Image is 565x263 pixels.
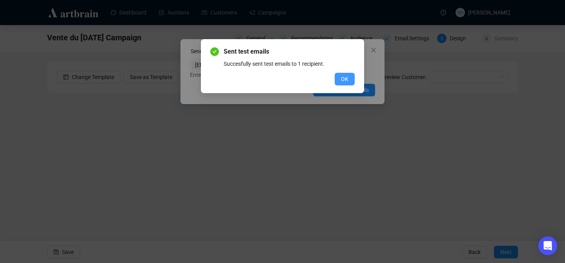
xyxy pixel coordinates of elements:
span: Sent test emails [224,47,355,56]
button: OK [335,73,355,85]
div: Succesfully sent test emails to 1 recipient. [224,59,355,68]
div: Open Intercom Messenger [538,236,557,255]
span: check-circle [210,47,219,56]
span: OK [341,75,348,83]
